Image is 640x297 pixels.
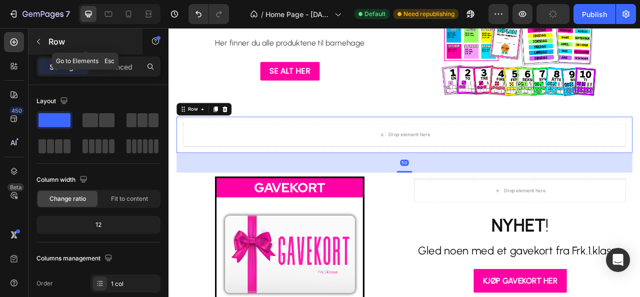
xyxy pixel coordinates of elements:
[403,10,454,19] span: Need republishing
[573,4,615,24] button: Publish
[364,10,385,19] span: Default
[111,194,148,203] span: Fit to content
[410,237,479,264] strong: NYHET
[261,9,263,20] span: /
[38,218,158,232] div: 12
[7,183,24,191] div: Beta
[65,8,70,20] p: 7
[49,194,86,203] span: Change ratio
[49,62,77,72] p: Settings
[265,9,330,20] span: Home Page - [DATE] 16:20:25
[36,252,114,265] div: Columns management
[606,248,630,272] div: Open Intercom Messenger
[4,4,74,24] button: 7
[317,274,577,291] span: Gled noen med et gavekort fra Frk.1.klasse
[98,62,132,72] p: Advanced
[36,95,70,108] div: Layout
[9,107,24,115] div: 450
[426,203,479,211] div: Drop element here
[168,28,640,297] iframe: Design area
[36,173,89,187] div: Column width
[279,132,332,140] div: Drop element here
[294,167,305,175] div: 50
[36,279,53,288] div: Order
[188,4,229,24] div: Undo/Redo
[48,36,133,48] p: Row
[582,9,607,20] div: Publish
[22,99,39,108] div: Row
[111,279,158,288] div: 1 col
